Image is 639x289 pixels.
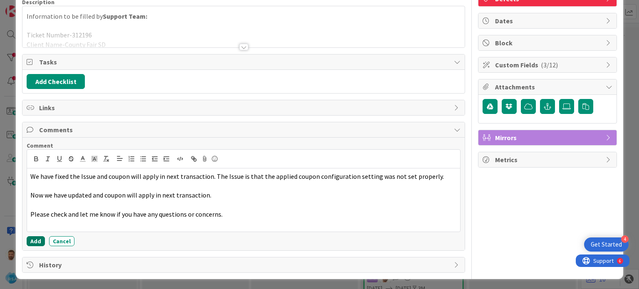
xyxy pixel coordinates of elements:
div: 4 [621,235,629,243]
span: ( 3/12 ) [541,61,558,69]
span: Block [495,38,602,48]
strong: Support Team: [103,12,147,20]
span: Comment [27,142,53,149]
button: Add [27,236,45,246]
span: Attachments [495,82,602,92]
span: Comments [39,125,449,135]
span: Mirrors [495,133,602,143]
span: We have fixed the Issue and coupon will apply in next transaction. The Issue is that the applied ... [30,172,444,180]
span: Metrics [495,155,602,165]
span: History [39,260,449,270]
button: Cancel [49,236,74,246]
div: 6 [43,3,45,10]
span: Now we have updated and coupon will apply in next transaction. [30,191,211,199]
span: Custom Fields [495,60,602,70]
span: Dates [495,16,602,26]
span: Tasks [39,57,449,67]
button: Add Checklist [27,74,85,89]
span: Please check and let me know if you have any questions or concerns. [30,210,223,218]
span: Support [17,1,38,11]
p: Information to be filled by [27,12,460,21]
div: Open Get Started checklist, remaining modules: 4 [584,237,629,252]
span: Links [39,103,449,113]
div: Get Started [591,240,622,249]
